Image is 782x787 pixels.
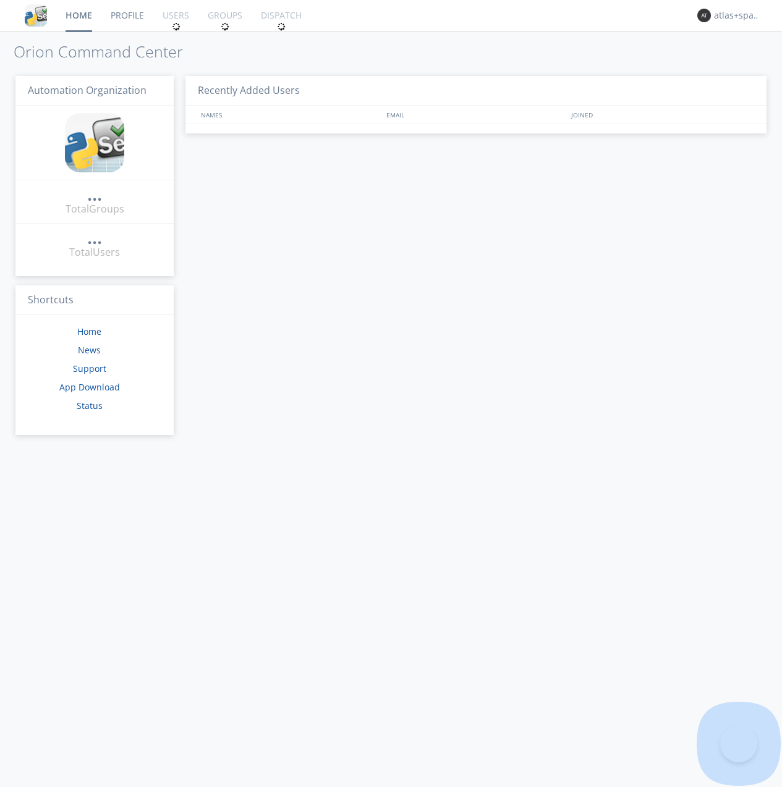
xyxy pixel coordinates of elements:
h3: Shortcuts [15,285,174,316]
a: News [78,344,101,356]
a: App Download [59,381,120,393]
div: Total Users [69,245,120,259]
a: ... [87,231,102,245]
img: spin.svg [221,22,229,31]
a: Support [73,363,106,374]
img: spin.svg [277,22,286,31]
div: ... [87,188,102,200]
a: Status [77,400,103,411]
div: ... [87,231,102,243]
div: JOINED [568,106,754,124]
img: spin.svg [172,22,181,31]
h3: Recently Added Users [185,76,767,106]
div: atlas+spanish0001 [714,9,760,22]
a: ... [87,188,102,202]
span: Automation Organization [28,83,147,97]
iframe: Toggle Customer Support [720,725,757,762]
div: Total Groups [66,202,124,216]
img: 373638.png [697,9,711,22]
img: cddb5a64eb264b2086981ab96f4c1ba7 [25,4,47,27]
div: NAMES [198,106,380,124]
a: Home [77,326,101,337]
div: EMAIL [383,106,569,124]
img: cddb5a64eb264b2086981ab96f4c1ba7 [65,113,124,172]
